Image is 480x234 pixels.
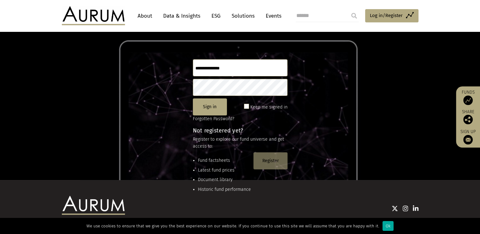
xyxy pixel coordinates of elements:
a: Sign up [459,129,477,144]
span: Log in/Register [370,12,403,19]
a: Data & Insights [160,10,204,22]
p: Register to explore our fund universe and get access to: [193,136,287,150]
a: Funds [459,90,477,105]
button: Register [253,152,287,169]
img: Aurum Logo [62,196,125,215]
a: Events [263,10,281,22]
img: Share this post [463,115,473,124]
label: Keep me signed in [250,103,287,111]
img: Twitter icon [392,205,398,212]
a: About [134,10,155,22]
li: Fund factsheets [198,157,251,164]
li: Historic fund performance [198,186,251,193]
input: Submit [348,9,360,22]
button: Sign in [193,98,227,115]
div: Ok [382,221,394,231]
a: Log in/Register [365,9,418,22]
img: Access Funds [463,96,473,105]
a: Solutions [228,10,258,22]
img: Sign up to our newsletter [463,135,473,144]
img: Aurum [62,6,125,25]
img: Instagram icon [403,205,408,212]
div: Share [459,110,477,124]
li: Latest fund prices [198,167,251,174]
a: Forgotten Password? [193,116,234,121]
li: Document library [198,176,251,183]
img: Linkedin icon [413,205,418,212]
h4: Not registered yet? [193,128,287,133]
a: ESG [208,10,224,22]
